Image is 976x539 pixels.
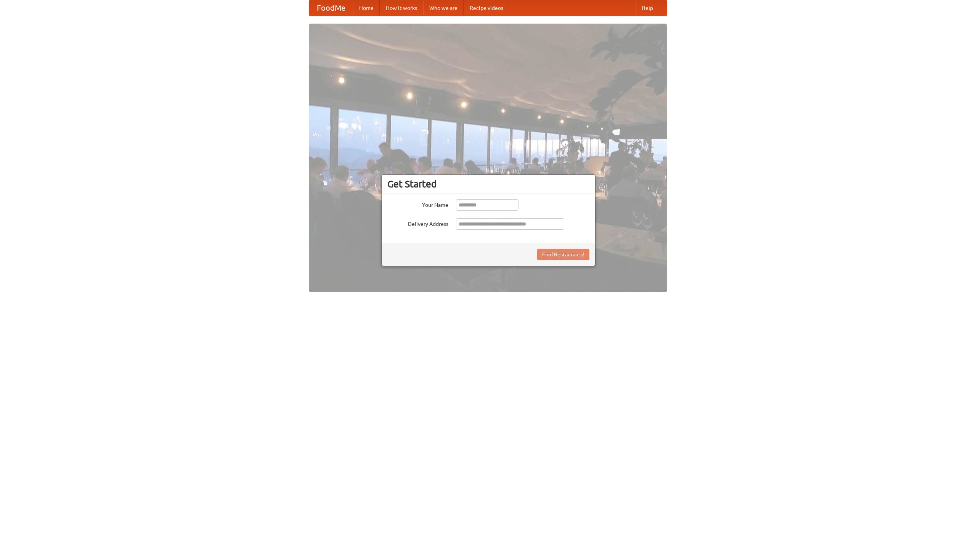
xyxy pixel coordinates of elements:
a: Recipe videos [464,0,509,16]
label: Your Name [387,199,448,209]
button: Find Restaurants! [537,249,589,260]
a: Help [636,0,659,16]
a: Who we are [423,0,464,16]
a: How it works [380,0,423,16]
h3: Get Started [387,178,589,190]
a: Home [353,0,380,16]
a: FoodMe [309,0,353,16]
label: Delivery Address [387,218,448,228]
